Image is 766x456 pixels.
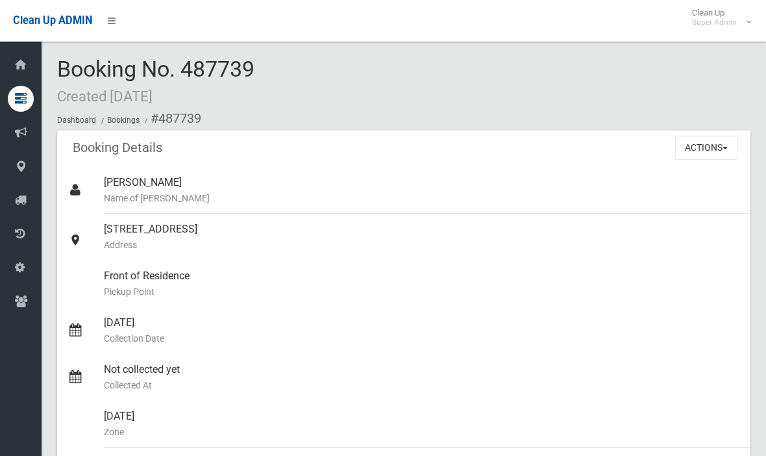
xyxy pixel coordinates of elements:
[692,18,737,27] small: Super Admin
[104,307,740,354] div: [DATE]
[57,116,96,125] a: Dashboard
[104,377,740,393] small: Collected At
[686,8,750,27] span: Clean Up
[104,167,740,214] div: [PERSON_NAME]
[104,237,740,253] small: Address
[57,135,178,160] header: Booking Details
[107,116,140,125] a: Bookings
[104,214,740,260] div: [STREET_ADDRESS]
[142,107,201,131] li: #487739
[104,424,740,440] small: Zone
[104,284,740,299] small: Pickup Point
[57,88,153,105] small: Created [DATE]
[104,331,740,346] small: Collection Date
[104,190,740,206] small: Name of [PERSON_NAME]
[104,401,740,448] div: [DATE]
[13,14,92,27] span: Clean Up ADMIN
[675,136,737,160] button: Actions
[57,56,254,107] span: Booking No. 487739
[104,354,740,401] div: Not collected yet
[104,260,740,307] div: Front of Residence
